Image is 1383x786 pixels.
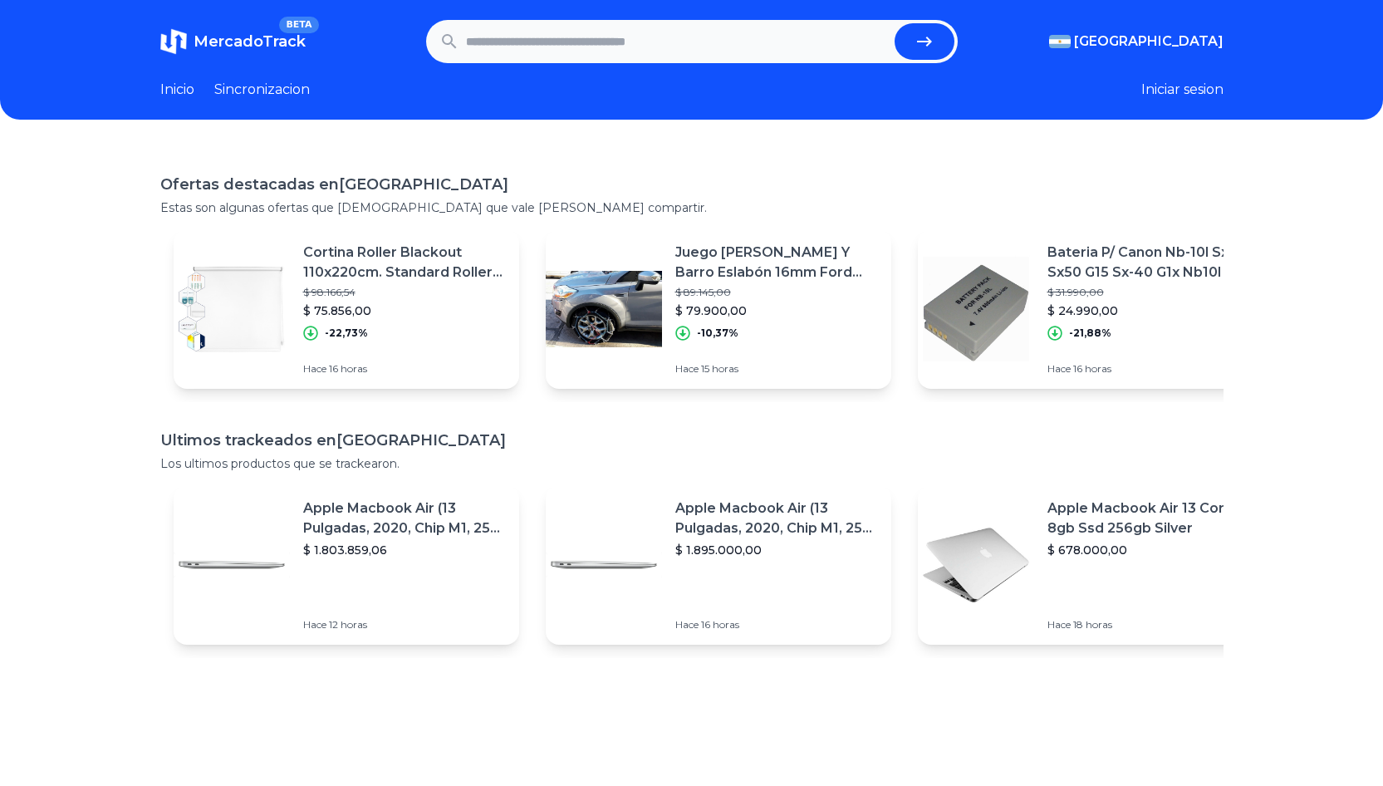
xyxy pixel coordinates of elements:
[194,32,306,51] span: MercadoTrack
[1047,362,1250,376] p: Hace 16 horas
[303,302,506,319] p: $ 75.856,00
[160,455,1224,472] p: Los ultimos productos que se trackearon.
[675,243,878,282] p: Juego [PERSON_NAME] Y Barro Eslabón 16mm Ford Kuga 235/55/17
[1069,327,1111,340] p: -21,88%
[675,618,878,631] p: Hace 16 horas
[1047,243,1250,282] p: Bateria P/ Canon Nb-10l Sx40 Sx50 G15 Sx-40 G1x Nb10l
[160,28,187,55] img: MercadoTrack
[160,28,306,55] a: MercadoTrackBETA
[918,251,1034,367] img: Featured image
[325,327,368,340] p: -22,73%
[160,199,1224,216] p: Estas son algunas ofertas que [DEMOGRAPHIC_DATA] que vale [PERSON_NAME] compartir.
[918,229,1263,389] a: Featured imageBateria P/ Canon Nb-10l Sx40 Sx50 G15 Sx-40 G1x Nb10l$ 31.990,00$ 24.990,00-21,88%H...
[160,429,1224,452] h1: Ultimos trackeados en [GEOGRAPHIC_DATA]
[174,507,290,623] img: Featured image
[918,507,1034,623] img: Featured image
[1047,302,1250,319] p: $ 24.990,00
[303,286,506,299] p: $ 98.166,54
[174,485,519,645] a: Featured imageApple Macbook Air (13 Pulgadas, 2020, Chip M1, 256 Gb De Ssd, 8 Gb De Ram) - Plata$...
[546,507,662,623] img: Featured image
[303,243,506,282] p: Cortina Roller Blackout 110x220cm. Standard Roller Black Out
[546,251,662,367] img: Featured image
[697,327,738,340] p: -10,37%
[214,80,310,100] a: Sincronizacion
[303,499,506,538] p: Apple Macbook Air (13 Pulgadas, 2020, Chip M1, 256 Gb De Ssd, 8 Gb De Ram) - Plata
[160,80,194,100] a: Inicio
[1047,499,1250,538] p: Apple Macbook Air 13 Core I5 8gb Ssd 256gb Silver
[279,17,318,33] span: BETA
[303,618,506,631] p: Hace 12 horas
[160,173,1224,196] h1: Ofertas destacadas en [GEOGRAPHIC_DATA]
[1049,35,1071,48] img: Argentina
[675,499,878,538] p: Apple Macbook Air (13 Pulgadas, 2020, Chip M1, 256 Gb De Ssd, 8 Gb De Ram) - Plata
[546,229,891,389] a: Featured imageJuego [PERSON_NAME] Y Barro Eslabón 16mm Ford Kuga 235/55/17$ 89.145,00$ 79.900,00-...
[675,542,878,558] p: $ 1.895.000,00
[1074,32,1224,52] span: [GEOGRAPHIC_DATA]
[174,251,290,367] img: Featured image
[675,362,878,376] p: Hace 15 horas
[1049,32,1224,52] button: [GEOGRAPHIC_DATA]
[918,485,1263,645] a: Featured imageApple Macbook Air 13 Core I5 8gb Ssd 256gb Silver$ 678.000,00Hace 18 horas
[675,302,878,319] p: $ 79.900,00
[546,485,891,645] a: Featured imageApple Macbook Air (13 Pulgadas, 2020, Chip M1, 256 Gb De Ssd, 8 Gb De Ram) - Plata$...
[1047,542,1250,558] p: $ 678.000,00
[303,542,506,558] p: $ 1.803.859,06
[1047,286,1250,299] p: $ 31.990,00
[675,286,878,299] p: $ 89.145,00
[1047,618,1250,631] p: Hace 18 horas
[303,362,506,376] p: Hace 16 horas
[1141,80,1224,100] button: Iniciar sesion
[174,229,519,389] a: Featured imageCortina Roller Blackout 110x220cm. Standard Roller Black Out$ 98.166,54$ 75.856,00-...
